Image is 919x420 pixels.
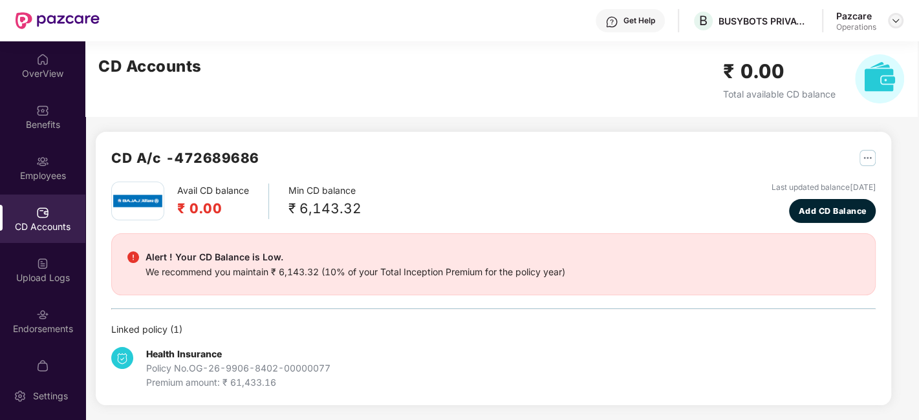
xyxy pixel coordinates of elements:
[111,347,133,369] img: svg+xml;base64,PHN2ZyB4bWxucz0iaHR0cDovL3d3dy53My5vcmcvMjAwMC9zdmciIHdpZHRoPSIzNCIgaGVpZ2h0PSIzNC...
[891,16,901,26] img: svg+xml;base64,PHN2ZyBpZD0iRHJvcGRvd24tMzJ4MzIiIHhtbG5zPSJodHRwOi8vd3d3LnczLm9yZy8yMDAwL3N2ZyIgd2...
[146,265,565,279] div: We recommend you maintain ₹ 6,143.32 (10% of your Total Inception Premium for the policy year)
[36,104,49,117] img: svg+xml;base64,PHN2ZyBpZD0iQmVuZWZpdHMiIHhtbG5zPSJodHRwOi8vd3d3LnczLm9yZy8yMDAwL3N2ZyIgd2lkdGg9Ij...
[36,308,49,321] img: svg+xml;base64,PHN2ZyBpZD0iRW5kb3JzZW1lbnRzIiB4bWxucz0iaHR0cDovL3d3dy53My5vcmcvMjAwMC9zdmciIHdpZH...
[723,89,836,100] span: Total available CD balance
[288,184,362,219] div: Min CD balance
[836,22,876,32] div: Operations
[127,251,139,263] img: svg+xml;base64,PHN2ZyBpZD0iRGFuZ2VyX2FsZXJ0IiBkYXRhLW5hbWU9IkRhbmdlciBhbGVydCIgeG1sbnM9Imh0dHA6Ly...
[719,15,809,27] div: BUSYBOTS PRIVATE LIMITED
[36,206,49,219] img: svg+xml;base64,PHN2ZyBpZD0iQ0RfQWNjb3VudHMiIGRhdGEtbmFtZT0iQ0QgQWNjb3VudHMiIHhtbG5zPSJodHRwOi8vd3...
[146,375,330,390] div: Premium amount: ₹ 61,433.16
[855,54,904,103] img: svg+xml;base64,PHN2ZyB4bWxucz0iaHR0cDovL3d3dy53My5vcmcvMjAwMC9zdmciIHhtbG5zOnhsaW5rPSJodHRwOi8vd3...
[605,16,618,28] img: svg+xml;base64,PHN2ZyBpZD0iSGVscC0zMngzMiIgeG1sbnM9Imh0dHA6Ly93d3cudzMub3JnLzIwMDAvc3ZnIiB3aWR0aD...
[177,198,249,219] h2: ₹ 0.00
[36,53,49,66] img: svg+xml;base64,PHN2ZyBpZD0iSG9tZSIgeG1sbnM9Imh0dHA6Ly93d3cudzMub3JnLzIwMDAvc3ZnIiB3aWR0aD0iMjAiIG...
[36,359,49,372] img: svg+xml;base64,PHN2ZyBpZD0iTXlfT3JkZXJzIiBkYXRhLW5hbWU9Ik15IE9yZGVycyIgeG1sbnM9Imh0dHA6Ly93d3cudz...
[113,185,162,216] img: bajaj.png
[146,361,330,375] div: Policy No. OG-26-9906-8402-00000077
[146,249,565,265] div: Alert ! Your CD Balance is Low.
[771,182,876,194] div: Last updated balance [DATE]
[860,150,876,166] img: svg+xml;base64,PHN2ZyB4bWxucz0iaHR0cDovL3d3dy53My5vcmcvMjAwMC9zdmciIHdpZHRoPSIyNSIgaGVpZ2h0PSIyNS...
[836,10,876,22] div: Pazcare
[177,184,269,219] div: Avail CD balance
[36,155,49,168] img: svg+xml;base64,PHN2ZyBpZD0iRW1wbG95ZWVzIiB4bWxucz0iaHR0cDovL3d3dy53My5vcmcvMjAwMC9zdmciIHdpZHRoPS...
[288,198,362,219] div: ₹ 6,143.32
[789,199,876,223] button: Add CD Balance
[146,348,222,359] b: Health Insurance
[16,12,100,29] img: New Pazcare Logo
[111,322,876,337] div: Linked policy ( 1 )
[36,257,49,270] img: svg+xml;base64,PHN2ZyBpZD0iVXBsb2FkX0xvZ3MiIGRhdGEtbmFtZT0iVXBsb2FkIExvZ3MiIHhtbG5zPSJodHRwOi8vd3...
[111,147,259,169] h2: CD A/c - 472689686
[98,54,202,79] h2: CD Accounts
[29,390,72,403] div: Settings
[623,16,655,26] div: Get Help
[14,390,27,403] img: svg+xml;base64,PHN2ZyBpZD0iU2V0dGluZy0yMHgyMCIgeG1sbnM9Imh0dHA6Ly93d3cudzMub3JnLzIwMDAvc3ZnIiB3aW...
[699,13,708,28] span: B
[799,205,867,218] span: Add CD Balance
[723,56,836,87] h2: ₹ 0.00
